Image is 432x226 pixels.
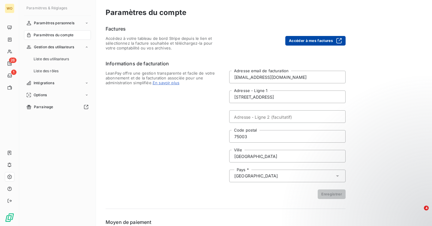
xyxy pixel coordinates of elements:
span: 4 [424,206,429,210]
input: placeholder [229,150,346,162]
span: Accédez à votre tableau de bord Stripe depuis le lien et sélectionnez la facture souhaitée et tél... [106,36,222,50]
span: Intégrations [34,80,54,86]
span: Parrainage [34,104,53,110]
input: placeholder [229,91,346,103]
a: Paramètres du compte [24,30,91,40]
button: Accéder à mes factures [285,36,346,46]
span: 1 [11,70,16,75]
span: En savoir plus [153,80,179,85]
span: Gestion des utilisateurs [34,44,74,50]
h6: Informations de facturation [106,60,346,67]
span: [GEOGRAPHIC_DATA] [234,173,278,179]
span: LeanPay offre une gestion transparente et facile de votre abonnement et de la facturation associé... [106,71,222,199]
input: placeholder [229,71,346,83]
a: Liste des utilisateurs [31,54,91,64]
span: Liste des rôles [34,68,58,74]
span: 26 [9,58,16,63]
span: Liste des utilisateurs [34,56,69,62]
img: Logo LeanPay [5,213,14,222]
h6: Moyen de paiement [106,219,346,226]
a: Liste des rôles [31,66,91,76]
input: placeholder [229,110,346,123]
iframe: Intercom live chat [412,206,426,220]
div: WO [5,4,14,13]
h6: Factures [106,25,346,32]
iframe: Intercom notifications message [312,168,432,210]
span: Options [34,92,47,98]
span: Paramètres du compte [34,32,73,38]
h3: Paramètres du compte [106,7,422,18]
a: Parrainage [24,102,91,112]
span: Paramètres personnels [34,20,74,26]
span: Paramètres & Réglages [26,6,67,10]
input: placeholder [229,130,346,143]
